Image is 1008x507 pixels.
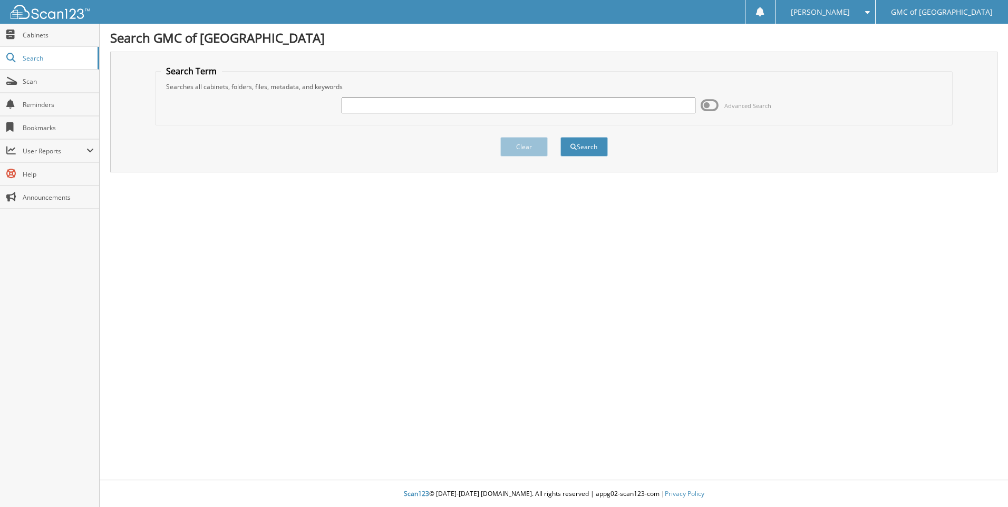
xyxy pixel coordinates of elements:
[23,31,94,40] span: Cabinets
[23,123,94,132] span: Bookmarks
[161,82,947,91] div: Searches all cabinets, folders, files, metadata, and keywords
[23,193,94,202] span: Announcements
[161,65,222,77] legend: Search Term
[23,77,94,86] span: Scan
[791,9,850,15] span: [PERSON_NAME]
[11,5,90,19] img: scan123-logo-white.svg
[23,147,86,155] span: User Reports
[23,100,94,109] span: Reminders
[404,489,429,498] span: Scan123
[891,9,993,15] span: GMC of [GEOGRAPHIC_DATA]
[724,102,771,110] span: Advanced Search
[665,489,704,498] a: Privacy Policy
[955,456,1008,507] iframe: Chat Widget
[23,170,94,179] span: Help
[560,137,608,157] button: Search
[110,29,997,46] h1: Search GMC of [GEOGRAPHIC_DATA]
[100,481,1008,507] div: © [DATE]-[DATE] [DOMAIN_NAME]. All rights reserved | appg02-scan123-com |
[500,137,548,157] button: Clear
[23,54,92,63] span: Search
